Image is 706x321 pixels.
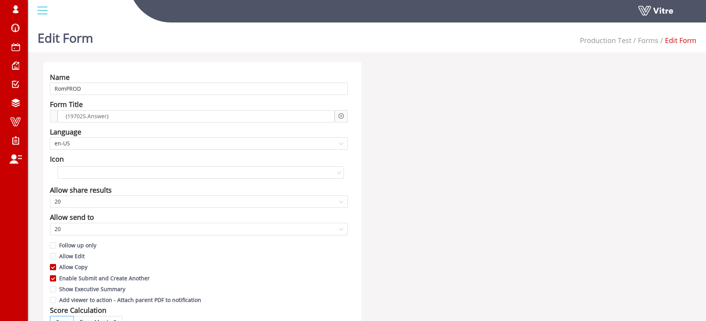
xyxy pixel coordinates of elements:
[63,112,118,121] span: {197025.Answer}
[56,274,153,282] span: Enable Submit and Create Another
[50,154,64,164] div: Icon
[50,185,112,195] div: Allow share results
[56,263,91,271] span: Allow Copy
[56,242,99,249] span: Follow up only
[55,196,343,207] span: 20
[55,138,343,149] span: en-US
[56,252,88,260] span: Allow Edit
[338,113,344,119] span: plus-circle
[50,72,70,83] div: Name
[38,19,93,52] h1: Edit Form
[55,223,343,235] span: 20
[50,212,94,223] div: Allow send to
[56,296,204,304] span: Add viewer to action - Attach parent PDF to notification
[50,83,348,95] input: Name
[50,99,83,110] div: Form Title
[50,126,81,137] div: Language
[580,36,631,45] span: 39
[56,285,128,293] span: Show Executive Summary
[658,35,696,46] li: Edit Form
[638,36,658,45] a: Forms
[50,305,106,316] div: Score Calculation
